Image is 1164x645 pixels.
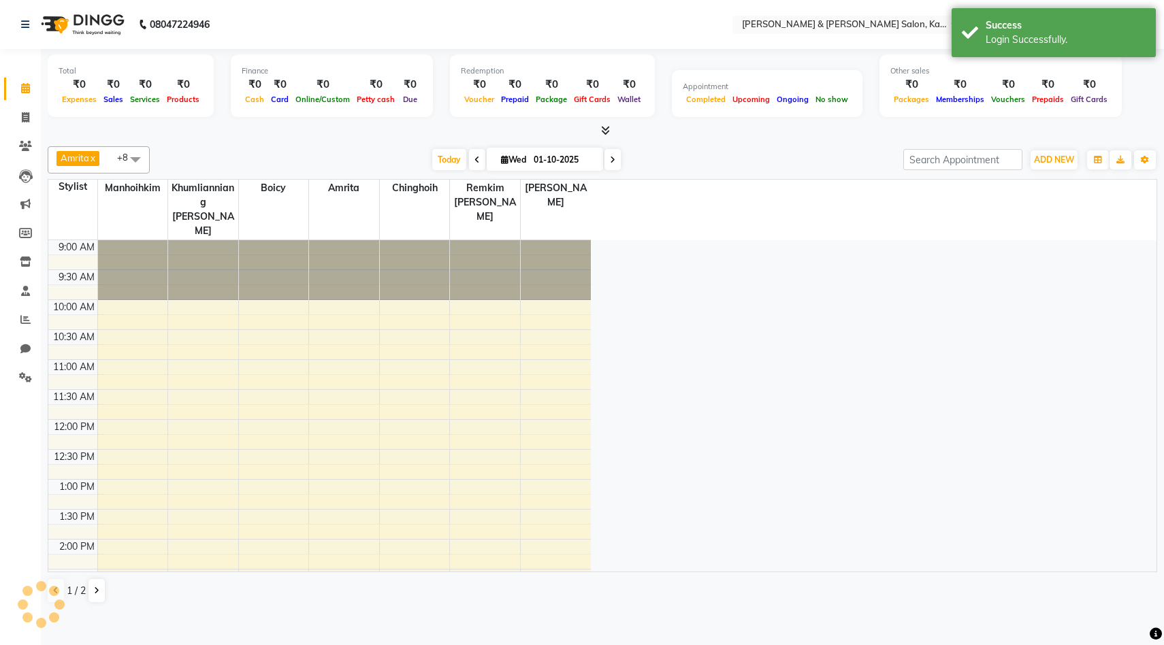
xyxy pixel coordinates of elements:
[498,77,532,93] div: ₹0
[292,77,353,93] div: ₹0
[50,330,97,344] div: 10:30 AM
[353,95,398,104] span: Petty cash
[56,540,97,554] div: 2:00 PM
[127,77,163,93] div: ₹0
[150,5,210,44] b: 08047224946
[51,420,97,434] div: 12:00 PM
[242,77,268,93] div: ₹0
[532,95,570,104] span: Package
[239,180,309,197] span: Boicy
[309,180,379,197] span: Amrita
[683,95,729,104] span: Completed
[432,149,466,170] span: Today
[59,95,100,104] span: Expenses
[933,77,988,93] div: ₹0
[461,65,644,77] div: Redemption
[773,95,812,104] span: Ongoing
[683,81,852,93] div: Appointment
[570,77,614,93] div: ₹0
[56,270,97,284] div: 9:30 AM
[398,77,422,93] div: ₹0
[50,390,97,404] div: 11:30 AM
[1067,77,1111,93] div: ₹0
[56,510,97,524] div: 1:30 PM
[498,154,530,165] span: Wed
[48,180,97,194] div: Stylist
[51,450,97,464] div: 12:30 PM
[461,95,498,104] span: Voucher
[1029,95,1067,104] span: Prepaids
[1031,150,1078,169] button: ADD NEW
[988,77,1029,93] div: ₹0
[353,77,398,93] div: ₹0
[50,360,97,374] div: 11:00 AM
[988,95,1029,104] span: Vouchers
[903,149,1022,170] input: Search Appointment
[100,95,127,104] span: Sales
[986,18,1146,33] div: Success
[461,77,498,93] div: ₹0
[35,5,128,44] img: logo
[986,33,1146,47] div: Login Successfully.
[614,77,644,93] div: ₹0
[100,77,127,93] div: ₹0
[380,180,450,197] span: Chinghoih
[570,95,614,104] span: Gift Cards
[242,95,268,104] span: Cash
[242,65,422,77] div: Finance
[532,77,570,93] div: ₹0
[117,152,138,163] span: +8
[890,77,933,93] div: ₹0
[1067,95,1111,104] span: Gift Cards
[1034,154,1074,165] span: ADD NEW
[890,95,933,104] span: Packages
[89,152,95,163] a: x
[59,77,100,93] div: ₹0
[50,300,97,314] div: 10:00 AM
[59,65,203,77] div: Total
[292,95,353,104] span: Online/Custom
[530,150,598,170] input: 2025-10-01
[268,77,292,93] div: ₹0
[61,152,89,163] span: Amrita
[1029,77,1067,93] div: ₹0
[400,95,421,104] span: Due
[450,180,520,225] span: Remkim [PERSON_NAME]
[498,95,532,104] span: Prepaid
[56,480,97,494] div: 1:00 PM
[127,95,163,104] span: Services
[614,95,644,104] span: Wallet
[521,180,591,211] span: [PERSON_NAME]
[163,77,203,93] div: ₹0
[890,65,1111,77] div: Other sales
[163,95,203,104] span: Products
[729,95,773,104] span: Upcoming
[812,95,852,104] span: No show
[168,180,238,239] span: Khumlianniang [PERSON_NAME]
[56,569,97,584] div: 2:30 PM
[98,180,168,197] span: Manhoihkim
[56,240,97,254] div: 9:00 AM
[268,95,292,104] span: Card
[933,95,988,104] span: Memberships
[67,584,86,598] span: 1 / 2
